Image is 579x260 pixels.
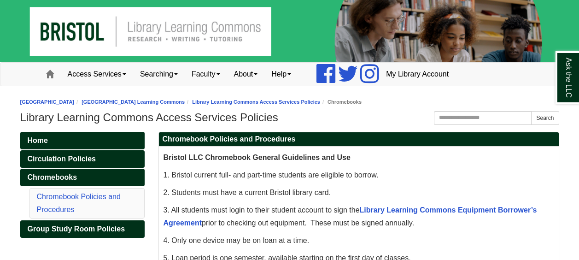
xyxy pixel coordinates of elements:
a: Faculty [185,63,227,86]
a: Access Services [61,63,133,86]
span: Home [28,136,48,144]
a: Chromebooks [20,169,145,186]
span: Chromebooks [28,173,77,181]
a: Home [20,132,145,149]
span: 2. Students must have a current Bristol library card. [164,189,331,196]
a: Circulation Policies [20,150,145,168]
span: Group Study Room Policies [28,225,125,233]
span: 4. Only one device may be on loan at a time. [164,236,310,244]
div: Guide Pages [20,132,145,238]
a: Help [264,63,298,86]
button: Search [531,111,559,125]
span: 1. Bristol current full- and part-time students are eligible to borrow. [164,171,379,179]
a: My Library Account [379,63,456,86]
span: Bristol LLC Chromebook General Guidelines and Use [164,154,351,161]
a: Chromebook Policies and Procedures [37,193,121,213]
nav: breadcrumb [20,98,559,106]
span: 3. All students must login to their student account to sign the prior to checking out equipment. ... [164,206,537,227]
span: Circulation Policies [28,155,96,163]
li: Chromebooks [320,98,362,106]
a: Group Study Room Policies [20,220,145,238]
a: [GEOGRAPHIC_DATA] [20,99,75,105]
h2: Chromebook Policies and Procedures [159,132,559,147]
a: Library Learning Commons Equipment Borrower’s Agreement [164,206,537,227]
a: About [227,63,265,86]
h1: Library Learning Commons Access Services Policies [20,111,559,124]
a: Library Learning Commons Access Services Policies [192,99,320,105]
a: Searching [133,63,185,86]
a: [GEOGRAPHIC_DATA] Learning Commons [82,99,185,105]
